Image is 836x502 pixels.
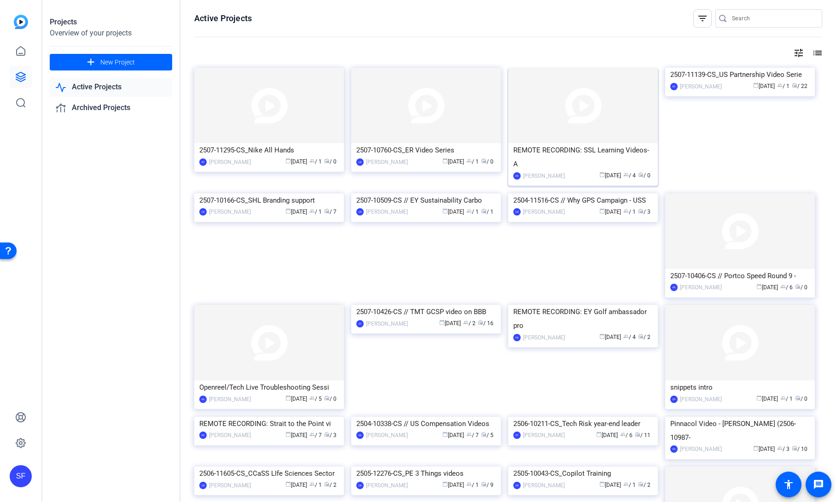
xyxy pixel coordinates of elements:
[783,479,794,490] mat-icon: accessibility
[209,431,251,440] div: [PERSON_NAME]
[638,481,644,487] span: radio
[756,396,778,402] span: [DATE]
[199,482,207,489] div: LM
[356,158,364,166] div: LM
[513,193,653,207] div: 2504-11516-CS // Why GPS Campaign - USS
[599,481,605,487] span: calendar_today
[780,395,786,401] span: group
[356,417,496,431] div: 2504-10338-CS // US Compensation Videos
[442,432,464,438] span: [DATE]
[442,208,448,214] span: calendar_today
[680,82,722,91] div: [PERSON_NAME]
[199,396,207,403] div: HK
[756,284,762,289] span: calendar_today
[466,158,479,165] span: / 1
[324,208,330,214] span: radio
[199,143,339,157] div: 2507-11295-CS_Nike All Hands
[100,58,135,67] span: New Project
[596,432,602,437] span: calendar_today
[813,479,824,490] mat-icon: message
[10,465,32,487] div: SF
[309,396,322,402] span: / 5
[792,82,797,88] span: radio
[777,82,783,88] span: group
[356,467,496,480] div: 2505-12276-CS_PE 3 Things videos
[513,305,653,333] div: REMOTE RECORDING: EY Golf ambassador pro
[478,320,493,327] span: / 16
[670,269,810,283] div: 2507-10406-CS // Portco Speed Round 9 -
[199,158,207,166] div: RT
[285,396,307,402] span: [DATE]
[442,481,448,487] span: calendar_today
[811,47,822,58] mat-icon: list
[309,481,315,487] span: group
[523,207,565,216] div: [PERSON_NAME]
[442,158,464,165] span: [DATE]
[670,445,678,453] div: HK
[209,481,251,490] div: [PERSON_NAME]
[638,209,650,215] span: / 3
[523,171,565,181] div: [PERSON_NAME]
[481,158,487,163] span: radio
[780,284,793,291] span: / 6
[513,143,653,171] div: REMOTE RECORDING: SSL Learning Videos- A
[285,395,291,401] span: calendar_today
[777,446,790,452] span: / 3
[466,208,472,214] span: group
[285,432,291,437] span: calendar_today
[481,481,487,487] span: radio
[309,482,322,488] span: / 1
[792,83,807,89] span: / 22
[635,432,640,437] span: radio
[795,284,801,289] span: radio
[795,395,801,401] span: radio
[513,208,521,216] div: LM
[442,158,448,163] span: calendar_today
[638,172,644,177] span: radio
[356,208,364,216] div: LM
[793,47,804,58] mat-icon: tune
[309,209,322,215] span: / 1
[513,334,521,341] div: HK
[481,208,487,214] span: radio
[309,158,322,165] span: / 1
[481,482,493,488] span: / 9
[620,432,626,437] span: group
[366,431,408,440] div: [PERSON_NAME]
[795,284,807,291] span: / 0
[481,432,487,437] span: radio
[324,395,330,401] span: radio
[670,68,810,82] div: 2507-11139-CS_US Partnership Video Serie
[439,320,461,327] span: [DATE]
[366,481,408,490] div: [PERSON_NAME]
[792,446,807,452] span: / 10
[680,283,722,292] div: [PERSON_NAME]
[324,158,330,163] span: radio
[466,481,472,487] span: group
[481,209,493,215] span: / 1
[463,320,469,325] span: group
[732,13,815,24] input: Search
[623,333,629,339] span: group
[324,482,337,488] span: / 2
[680,444,722,454] div: [PERSON_NAME]
[285,208,291,214] span: calendar_today
[199,417,339,431] div: REMOTE RECORDING: Strait to the Point vi
[324,432,337,438] span: / 3
[209,207,251,216] div: [PERSON_NAME]
[478,320,483,325] span: radio
[285,158,307,165] span: [DATE]
[50,17,172,28] div: Projects
[481,158,493,165] span: / 0
[513,432,521,439] div: RT
[199,208,207,216] div: LM
[620,432,633,438] span: / 6
[513,467,653,480] div: 2505-10043-CS_Copilot Training
[442,209,464,215] span: [DATE]
[309,158,315,163] span: group
[14,15,28,29] img: blue-gradient.svg
[209,395,251,404] div: [PERSON_NAME]
[780,284,786,289] span: group
[85,57,97,68] mat-icon: add
[481,432,493,438] span: / 5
